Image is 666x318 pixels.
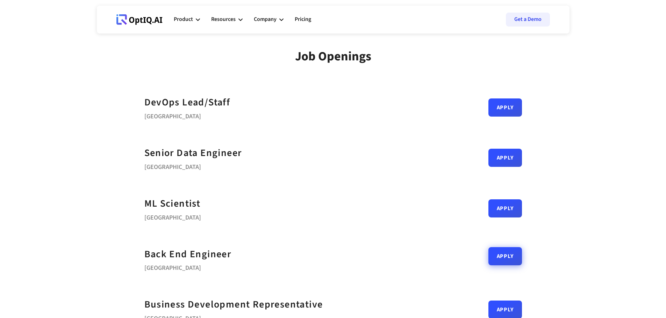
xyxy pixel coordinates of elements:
[144,212,201,221] div: [GEOGRAPHIC_DATA]
[116,9,163,30] a: Webflow Homepage
[254,9,284,30] div: Company
[144,246,231,262] a: Back End Engineer
[144,110,230,120] div: [GEOGRAPHIC_DATA]
[295,49,371,64] div: Job Openings
[144,95,230,110] a: DevOps Lead/Staff
[488,247,522,265] a: Apply
[144,161,242,171] div: [GEOGRAPHIC_DATA]
[144,196,201,212] a: ML Scientist
[174,15,193,24] div: Product
[174,9,200,30] div: Product
[488,98,522,117] a: Apply
[254,15,277,24] div: Company
[488,149,522,167] a: Apply
[211,9,243,30] div: Resources
[295,9,311,30] a: Pricing
[144,262,231,272] div: [GEOGRAPHIC_DATA]
[211,15,236,24] div: Resources
[144,145,242,161] a: Senior Data Engineer
[506,13,550,27] a: Get a Demo
[144,297,323,312] a: Business Development Representative
[488,199,522,217] a: Apply
[116,24,117,25] div: Webflow Homepage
